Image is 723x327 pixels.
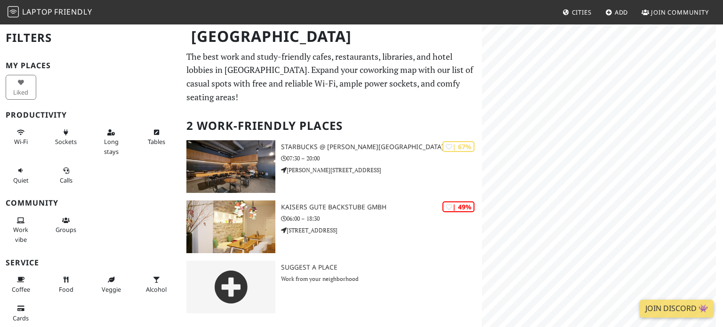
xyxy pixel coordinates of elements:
[559,4,595,21] a: Cities
[181,200,482,253] a: Kaisers Gute Backstube GmbH | 49% Kaisers Gute Backstube GmbH 06:00 – 18:30 [STREET_ADDRESS]
[281,203,482,211] h3: Kaisers Gute Backstube GmbH
[6,272,36,297] button: Coffee
[281,166,482,175] p: [PERSON_NAME][STREET_ADDRESS]
[6,258,175,267] h3: Service
[6,111,175,120] h3: Productivity
[6,163,36,188] button: Quiet
[96,125,127,159] button: Long stays
[281,226,482,235] p: [STREET_ADDRESS]
[186,50,476,104] p: The best work and study-friendly cafes, restaurants, libraries, and hotel lobbies in [GEOGRAPHIC_...
[186,200,275,253] img: Kaisers Gute Backstube GmbH
[186,140,275,193] img: Starbucks @ Kaiser-Joseph-Straße
[442,141,474,152] div: | 67%
[148,137,165,146] span: Work-friendly tables
[13,176,29,184] span: Quiet
[60,176,72,184] span: Video/audio calls
[281,214,482,223] p: 06:00 – 18:30
[51,125,81,150] button: Sockets
[615,8,628,16] span: Add
[184,24,480,49] h1: [GEOGRAPHIC_DATA]
[6,24,175,52] h2: Filters
[59,285,73,294] span: Food
[51,163,81,188] button: Calls
[51,272,81,297] button: Food
[54,7,92,17] span: Friendly
[13,314,29,322] span: Credit cards
[281,263,482,271] h3: Suggest a Place
[602,4,632,21] a: Add
[186,112,476,140] h2: 2 Work-Friendly Places
[186,261,275,313] img: gray-place-d2bdb4477600e061c01bd816cc0f2ef0cfcb1ca9e3ad78868dd16fb2af073a21.png
[181,261,482,313] a: Suggest a Place Work from your neighborhood
[141,125,172,150] button: Tables
[638,4,713,21] a: Join Community
[6,61,175,70] h3: My Places
[6,125,36,150] button: Wi-Fi
[651,8,709,16] span: Join Community
[12,285,30,294] span: Coffee
[51,213,81,238] button: Groups
[104,137,119,155] span: Long stays
[8,4,92,21] a: LaptopFriendly LaptopFriendly
[640,300,714,318] a: Join Discord 👾
[96,272,127,297] button: Veggie
[572,8,592,16] span: Cities
[281,274,482,283] p: Work from your neighborhood
[8,6,19,17] img: LaptopFriendly
[146,285,167,294] span: Alcohol
[6,199,175,207] h3: Community
[281,154,482,163] p: 07:30 – 20:00
[14,137,28,146] span: Stable Wi-Fi
[6,301,36,326] button: Cards
[281,143,482,151] h3: Starbucks @ [PERSON_NAME][GEOGRAPHIC_DATA]
[181,140,482,193] a: Starbucks @ Kaiser-Joseph-Straße | 67% Starbucks @ [PERSON_NAME][GEOGRAPHIC_DATA] 07:30 – 20:00 [...
[13,225,28,243] span: People working
[55,137,77,146] span: Power sockets
[141,272,172,297] button: Alcohol
[102,285,121,294] span: Veggie
[6,213,36,247] button: Work vibe
[442,201,474,212] div: | 49%
[22,7,53,17] span: Laptop
[56,225,76,234] span: Group tables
